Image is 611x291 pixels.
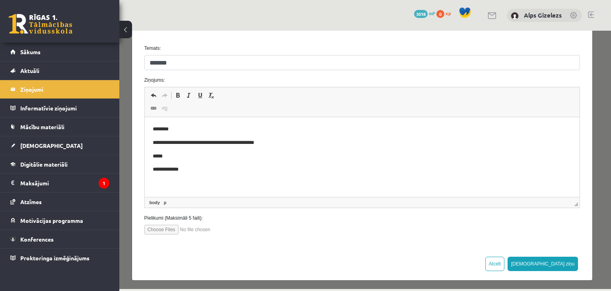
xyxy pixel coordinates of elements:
a: Informatīvie ziņojumi [10,99,109,117]
a: Sākums [10,43,109,61]
legend: Ziņojumi [20,80,109,98]
span: Proktoringa izmēģinājums [20,254,90,262]
a: Подчеркнутый (Ctrl+U) [75,59,86,70]
a: Aktuāli [10,61,109,80]
img: Alps Gizelezs [511,12,519,20]
label: Ziņojums: [19,46,467,53]
a: Maksājumi1 [10,174,109,192]
a: Повторить (Ctrl+Y) [40,59,51,70]
a: Mācību materiāli [10,118,109,136]
a: 3018 mP [414,10,435,16]
legend: Maksājumi [20,174,109,192]
button: Atcelt [366,226,385,240]
a: Элемент p [43,168,49,175]
a: Proktoringa izmēģinājums [10,249,109,267]
span: Motivācijas programma [20,217,83,224]
a: [DEMOGRAPHIC_DATA] [10,136,109,155]
a: Убрать форматирование [86,59,97,70]
i: 1 [99,178,109,189]
a: Убрать ссылку [40,73,51,83]
a: Курсив (Ctrl+I) [64,59,75,70]
span: mP [429,10,435,16]
a: Motivācijas programma [10,211,109,230]
a: Вставить/Редактировать ссылку (Ctrl+K) [29,73,40,83]
span: Atzīmes [20,198,42,205]
a: Atzīmes [10,193,109,211]
span: [DEMOGRAPHIC_DATA] [20,142,83,149]
a: Ziņojumi [10,80,109,98]
a: Digitālie materiāli [10,155,109,173]
legend: Informatīvie ziņojumi [20,99,109,117]
a: Rīgas 1. Tālmācības vidusskola [9,14,72,34]
a: Отменить (Ctrl+Z) [29,59,40,70]
label: Temats: [19,14,467,21]
iframe: Визуальный текстовый редактор, wiswyg-editor-47363762040220-1756120995-766 [25,87,461,166]
label: Pielikumi (Maksimāli 5 faili): [19,184,467,191]
span: Sākums [20,48,41,55]
span: xp [446,10,451,16]
span: Digitālie materiāli [20,161,68,168]
button: [DEMOGRAPHIC_DATA] ziņu [388,226,459,240]
span: Aktuāli [20,67,39,74]
a: Konferences [10,230,109,248]
a: Alps Gizelezs [524,11,562,19]
a: Элемент body [29,168,42,175]
span: Konferences [20,236,54,243]
a: 0 xp [436,10,455,16]
span: 3018 [414,10,428,18]
span: 0 [436,10,444,18]
span: Mācību materiāli [20,123,64,130]
a: Полужирный (Ctrl+B) [53,59,64,70]
span: Перетащите для изменения размера [455,171,459,175]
